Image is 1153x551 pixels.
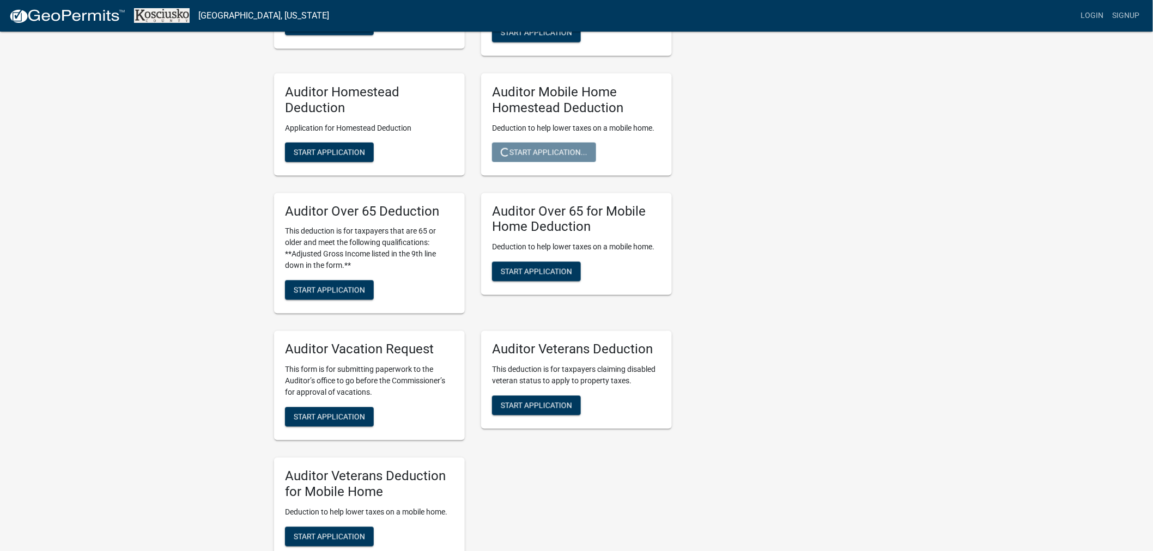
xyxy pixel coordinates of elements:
[492,342,661,358] h5: Auditor Veterans Deduction
[294,532,365,541] span: Start Application
[492,143,596,162] button: Start Application...
[492,123,661,134] p: Deduction to help lower taxes on a mobile home.
[285,16,374,35] button: Start Application
[294,286,365,295] span: Start Application
[285,280,374,300] button: Start Application
[285,143,374,162] button: Start Application
[198,7,329,25] a: [GEOGRAPHIC_DATA], [US_STATE]
[285,469,454,500] h5: Auditor Veterans Deduction for Mobile Home
[492,262,581,281] button: Start Application
[1077,5,1108,26] a: Login
[285,342,454,358] h5: Auditor Vacation Request
[492,396,581,415] button: Start Application
[501,28,572,36] span: Start Application
[501,401,572,410] span: Start Application
[134,8,190,23] img: Kosciusko County, Indiana
[285,507,454,518] p: Deduction to help lower taxes on a mobile home.
[285,527,374,547] button: Start Application
[285,123,454,134] p: Application for Homestead Deduction
[492,84,661,116] h5: Auditor Mobile Home Homestead Deduction
[492,23,581,42] button: Start Application
[492,242,661,253] p: Deduction to help lower taxes on a mobile home.
[492,204,661,236] h5: Auditor Over 65 for Mobile Home Deduction
[1108,5,1144,26] a: Signup
[294,413,365,421] span: Start Application
[285,84,454,116] h5: Auditor Homestead Deduction
[501,148,587,156] span: Start Application...
[285,226,454,272] p: This deduction is for taxpayers that are 65 or older and meet the following qualifications: **Adj...
[285,407,374,427] button: Start Application
[294,148,365,156] span: Start Application
[285,204,454,220] h5: Auditor Over 65 Deduction
[492,364,661,387] p: This deduction is for taxpayers claiming disabled veteran status to apply to property taxes.
[285,364,454,399] p: This form is for submitting paperwork to the Auditor’s office to go before the Commissioner’s for...
[501,267,572,276] span: Start Application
